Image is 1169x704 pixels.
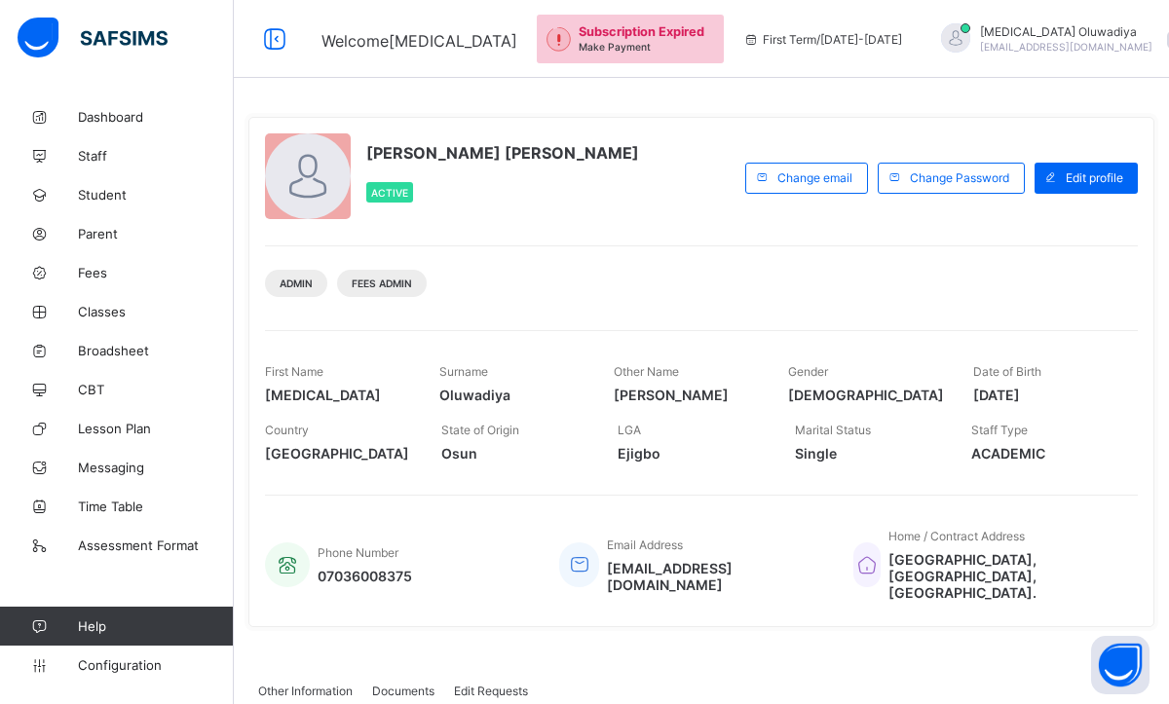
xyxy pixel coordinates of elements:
span: Date of Birth [973,364,1041,379]
span: Marital Status [795,423,871,437]
span: [EMAIL_ADDRESS][DOMAIN_NAME] [980,41,1152,53]
span: Help [78,618,233,634]
span: Time Table [78,499,234,514]
span: Other Information [258,684,353,698]
span: Gender [788,364,828,379]
span: Change email [777,170,852,185]
span: [EMAIL_ADDRESS][DOMAIN_NAME] [607,560,824,593]
span: [DATE] [973,387,1118,403]
span: [DEMOGRAPHIC_DATA] [788,387,944,403]
span: Make Payment [579,41,651,53]
span: Configuration [78,657,233,673]
span: Single [795,445,942,462]
span: [PERSON_NAME] [PERSON_NAME] [366,143,639,163]
span: Staff [78,148,234,164]
span: Other Name [614,364,679,379]
span: 07036008375 [318,568,412,584]
span: Messaging [78,460,234,475]
span: [GEOGRAPHIC_DATA] [265,445,412,462]
span: [MEDICAL_DATA] [265,387,410,403]
span: Edit Requests [454,684,528,698]
button: Open asap [1091,636,1150,694]
img: outstanding-1.146d663e52f09953f639664a84e30106.svg [547,27,571,52]
span: session/term information [743,32,902,47]
span: Assessment Format [78,537,234,553]
span: Ejigbo [618,445,765,462]
span: First Name [265,364,323,379]
span: Fees Admin [352,278,412,289]
span: Dashboard [78,109,234,125]
span: ACADEMIC [971,445,1118,462]
span: Home / Contract Address [888,529,1025,543]
span: Lesson Plan [78,421,234,436]
span: Osun [441,445,588,462]
span: Broadsheet [78,343,234,358]
span: LGA [618,423,641,437]
span: Classes [78,304,234,319]
span: Oluwadiya [439,387,584,403]
span: Country [265,423,309,437]
img: safsims [18,18,168,58]
span: [PERSON_NAME] [614,387,759,403]
span: Admin [280,278,313,289]
span: Fees [78,265,234,280]
span: Staff Type [971,423,1028,437]
span: Edit profile [1066,170,1123,185]
span: [MEDICAL_DATA] Oluwadiya [980,24,1152,39]
span: Welcome [MEDICAL_DATA] [321,31,517,51]
span: Student [78,187,234,203]
span: Parent [78,226,234,241]
span: Documents [372,684,434,698]
span: CBT [78,382,234,397]
span: [GEOGRAPHIC_DATA], [GEOGRAPHIC_DATA], [GEOGRAPHIC_DATA]. [888,551,1118,601]
span: Phone Number [318,545,398,560]
span: Subscription Expired [579,24,704,39]
span: State of Origin [441,423,519,437]
span: Change Password [910,170,1009,185]
span: Email Address [607,537,683,552]
span: Active [371,187,408,199]
span: Surname [439,364,488,379]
